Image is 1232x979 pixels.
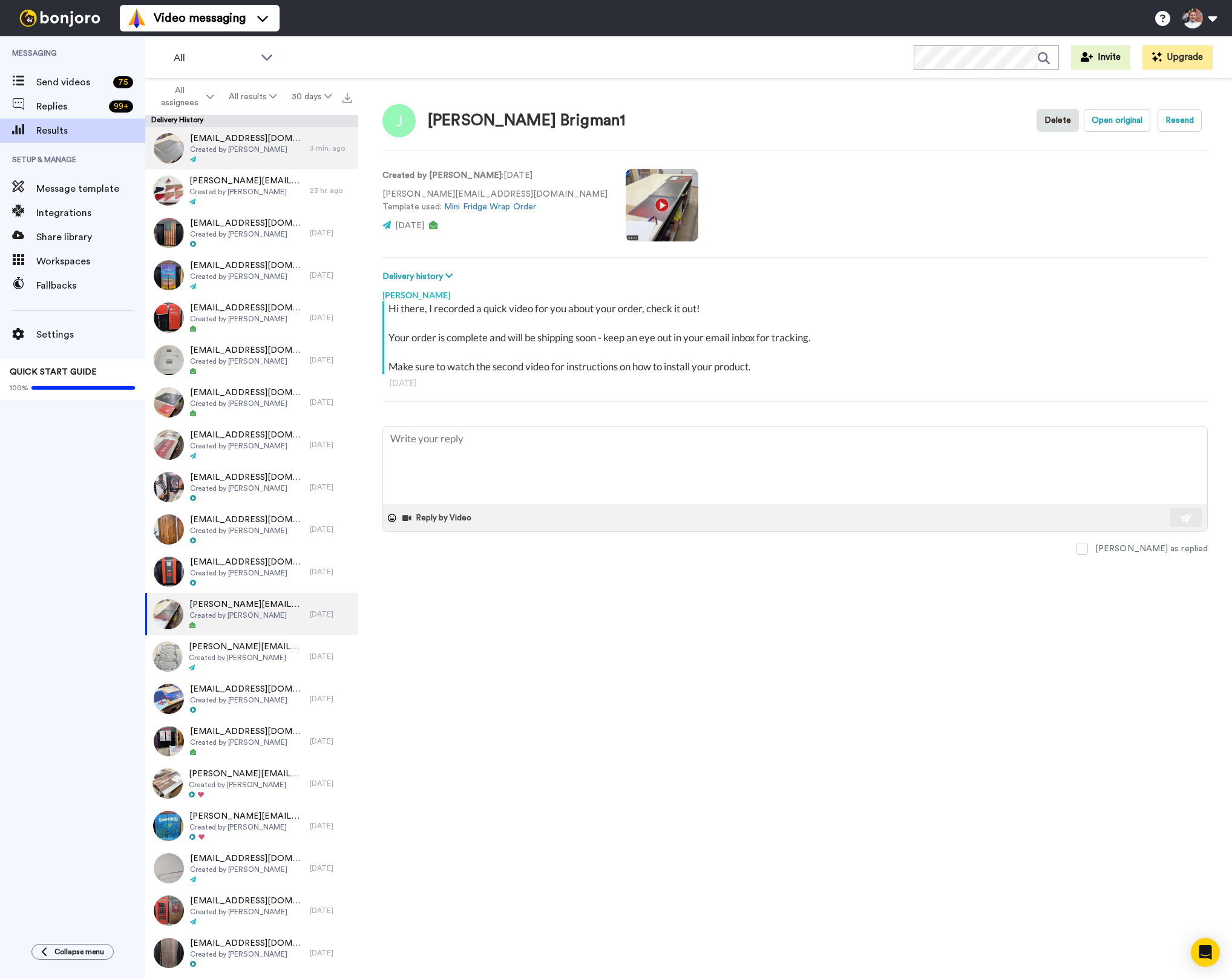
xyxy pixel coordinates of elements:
span: [PERSON_NAME][EMAIL_ADDRESS][DOMAIN_NAME] [189,810,304,822]
img: ae0b7abe-5869-4db5-af9b-e5bb3097dabe-thumb.jpg [154,853,184,883]
span: [EMAIL_ADDRESS][DOMAIN_NAME] [190,260,304,272]
div: [PERSON_NAME] as replied [1095,543,1208,555]
div: [DATE] [310,694,352,704]
button: Delivery history [382,270,456,283]
a: [EMAIL_ADDRESS][DOMAIN_NAME]Created by [PERSON_NAME][DATE] [145,720,358,762]
button: Collapse menu [31,944,114,960]
span: [EMAIL_ADDRESS][DOMAIN_NAME] [190,133,304,145]
img: 35732a63-be5f-4110-aac8-54f63af2f9bd-thumb.jpg [154,896,184,926]
span: [EMAIL_ADDRESS][DOMAIN_NAME] [190,302,304,314]
span: Message template [36,182,145,196]
button: All results [221,86,284,108]
a: [EMAIL_ADDRESS][DOMAIN_NAME]Created by [PERSON_NAME][DATE] [145,466,358,508]
div: [DATE] [310,652,352,661]
a: [PERSON_NAME][EMAIL_ADDRESS][DOMAIN_NAME]Created by [PERSON_NAME][DATE] [145,593,358,635]
span: [EMAIL_ADDRESS][DOMAIN_NAME] [190,344,304,356]
span: Video messaging [154,10,246,27]
span: Created by [PERSON_NAME] [190,695,304,705]
span: Created by [PERSON_NAME] [189,780,304,790]
p: : [DATE] [382,169,608,182]
a: [EMAIL_ADDRESS][DOMAIN_NAME]Created by [PERSON_NAME][DATE] [145,551,358,593]
div: [PERSON_NAME] [382,283,1208,301]
img: 5d2801f0-13f4-4c9a-b9db-f74b3723f48c-thumb.jpg [154,472,184,502]
span: Created by [PERSON_NAME] [190,314,304,324]
span: [EMAIL_ADDRESS][DOMAIN_NAME] [190,429,304,441]
span: Settings [36,327,145,342]
div: [DATE] [310,270,352,280]
span: Created by [PERSON_NAME] [190,907,304,917]
button: 30 days [284,86,339,108]
a: [EMAIL_ADDRESS][DOMAIN_NAME]Created by [PERSON_NAME][DATE] [145,339,358,381]
span: [EMAIL_ADDRESS][DOMAIN_NAME] [190,556,304,568]
span: Created by [PERSON_NAME] [190,272,304,281]
span: All [174,51,255,65]
span: Created by [PERSON_NAME] [190,441,304,451]
span: Integrations [36,206,145,220]
span: [EMAIL_ADDRESS][DOMAIN_NAME] [190,514,304,526]
a: [EMAIL_ADDRESS][DOMAIN_NAME]Created by [PERSON_NAME][DATE] [145,381,358,424]
span: [PERSON_NAME][EMAIL_ADDRESS][PERSON_NAME][DOMAIN_NAME] [189,641,304,653]
span: [PERSON_NAME][EMAIL_ADDRESS][DOMAIN_NAME] [189,175,304,187]
a: [EMAIL_ADDRESS][DOMAIN_NAME]Created by [PERSON_NAME][DATE] [145,296,358,339]
a: [PERSON_NAME][EMAIL_ADDRESS][DOMAIN_NAME]Created by [PERSON_NAME]23 hr. ago [145,169,358,212]
span: All assignees [155,85,204,109]
img: 1068c979-86a4-4749-b64e-5177af61d716-thumb.jpg [154,557,184,587]
a: [EMAIL_ADDRESS][DOMAIN_NAME]Created by [PERSON_NAME][DATE] [145,508,358,551]
img: b8f49a36-486b-4912-bf53-2fafae49c96c-thumb.jpg [154,726,184,756]
strong: Created by [PERSON_NAME] [382,171,502,180]
div: [DATE] [310,609,352,619]
div: 3 min. ago [310,143,352,153]
button: Resend [1158,109,1202,132]
button: Reply by Video [401,509,475,527]
span: [EMAIL_ADDRESS][DOMAIN_NAME] [190,683,304,695]
a: [EMAIL_ADDRESS][DOMAIN_NAME]Created by [PERSON_NAME][DATE] [145,254,358,296]
div: [DATE] [310,482,352,492]
span: Created by [PERSON_NAME] [190,229,304,239]
span: [PERSON_NAME][EMAIL_ADDRESS][PERSON_NAME][DOMAIN_NAME] [189,768,304,780]
div: [DATE] [310,567,352,577]
span: [EMAIL_ADDRESS][DOMAIN_NAME] [190,895,304,907]
span: [EMAIL_ADDRESS][DOMAIN_NAME] [190,217,304,229]
span: Created by [PERSON_NAME] [189,822,304,832]
button: Open original [1084,109,1150,132]
span: Created by [PERSON_NAME] [190,865,304,874]
span: [PERSON_NAME][EMAIL_ADDRESS][DOMAIN_NAME] [189,598,304,611]
div: [DATE] [310,736,352,746]
span: Results [36,123,145,138]
span: Created by [PERSON_NAME] [190,949,304,959]
span: Collapse menu [54,947,104,957]
img: a36efe99-84b0-4934-adba-1206dca31e5e-thumb.jpg [154,218,184,248]
img: 24a34a02-716b-4f1d-952e-ecf20ab16a58-thumb.jpg [154,684,184,714]
span: Created by [PERSON_NAME] [189,187,304,197]
button: Export all results that match these filters now. [339,88,356,106]
span: Workspaces [36,254,145,269]
a: Mini Fridge Wrap Order [444,203,536,211]
div: 23 hr. ago [310,186,352,195]
img: 68a1918d-4cf0-4d33-98d9-c04208e460c7-thumb.jpg [153,599,183,629]
div: Open Intercom Messenger [1191,938,1220,967]
div: 75 [113,76,133,88]
img: 36bcc9df-3805-46a3-bb76-002aae11a869-thumb.jpg [154,514,184,545]
img: 66de98a1-2df4-429b-add8-9d0f0c417c24-thumb.jpg [152,768,183,799]
button: Delete [1037,109,1079,132]
div: Delivery History [145,115,358,127]
img: vm-color.svg [127,8,146,28]
a: [PERSON_NAME][EMAIL_ADDRESS][DOMAIN_NAME]Created by [PERSON_NAME][DATE] [145,805,358,847]
span: Created by [PERSON_NAME] [190,568,304,578]
img: e8c105d0-71e8-4121-919a-12cff21b83d5-thumb.jpg [152,641,183,672]
img: dcd567ff-8741-4c04-9b47-1e0122781009-thumb.jpg [153,175,183,206]
span: Created by [PERSON_NAME] [190,356,304,366]
div: Hi there, I recorded a quick video for you about your order, check it out! Your order is complete... [388,301,1205,374]
p: [PERSON_NAME][EMAIL_ADDRESS][DOMAIN_NAME] Template used: [382,188,608,214]
a: [PERSON_NAME][EMAIL_ADDRESS][PERSON_NAME][DOMAIN_NAME]Created by [PERSON_NAME][DATE] [145,762,358,805]
div: 99 + [109,100,133,113]
div: [DATE] [310,398,352,407]
a: [EMAIL_ADDRESS][DOMAIN_NAME]Created by [PERSON_NAME][DATE] [145,889,358,932]
div: [DATE] [310,228,352,238]
a: [EMAIL_ADDRESS][DOMAIN_NAME]Created by [PERSON_NAME][DATE] [145,847,358,889]
div: [DATE] [310,779,352,788]
span: Replies [36,99,104,114]
span: [EMAIL_ADDRESS][DOMAIN_NAME] [190,387,304,399]
span: 100% [10,383,28,393]
img: da49de7d-43a9-4fee-8220-122383b5a352-thumb.jpg [154,387,184,417]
